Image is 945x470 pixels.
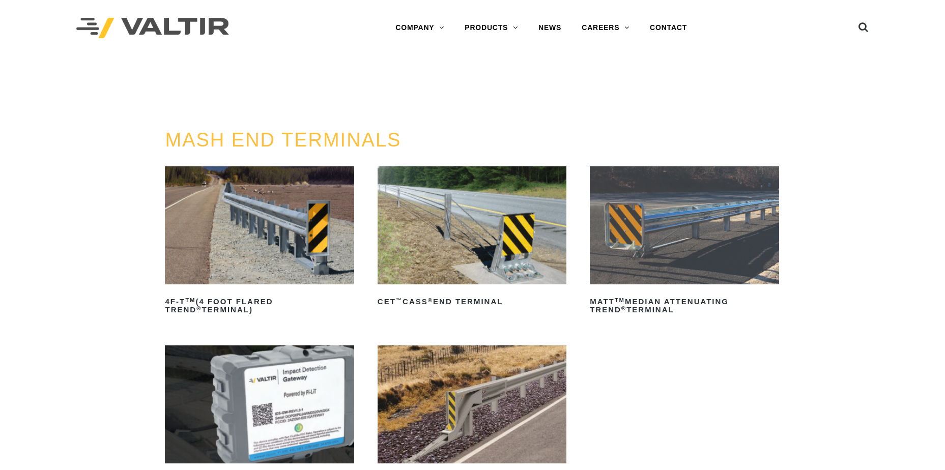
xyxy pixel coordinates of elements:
sup: ® [196,305,202,311]
sup: TM [615,297,625,303]
a: PRODUCTS [454,18,528,38]
a: CONTACT [640,18,697,38]
sup: ™ [396,297,403,303]
sup: ® [428,297,433,303]
a: MASH END TERMINALS [165,129,401,151]
a: MATTTMMedian Attenuating TREND®Terminal [590,166,779,318]
img: SoftStop System End Terminal [378,345,566,463]
img: Valtir [76,18,229,39]
a: COMPANY [385,18,454,38]
a: NEWS [528,18,571,38]
h2: MATT Median Attenuating TREND Terminal [590,293,779,318]
h2: 4F-T (4 Foot Flared TREND Terminal) [165,293,354,318]
a: CAREERS [571,18,640,38]
h2: CET CASS End Terminal [378,293,566,310]
a: 4F-TTM(4 Foot Flared TREND®Terminal) [165,166,354,318]
sup: ® [621,305,626,311]
sup: TM [185,297,195,303]
a: CET™CASS®End Terminal [378,166,566,310]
